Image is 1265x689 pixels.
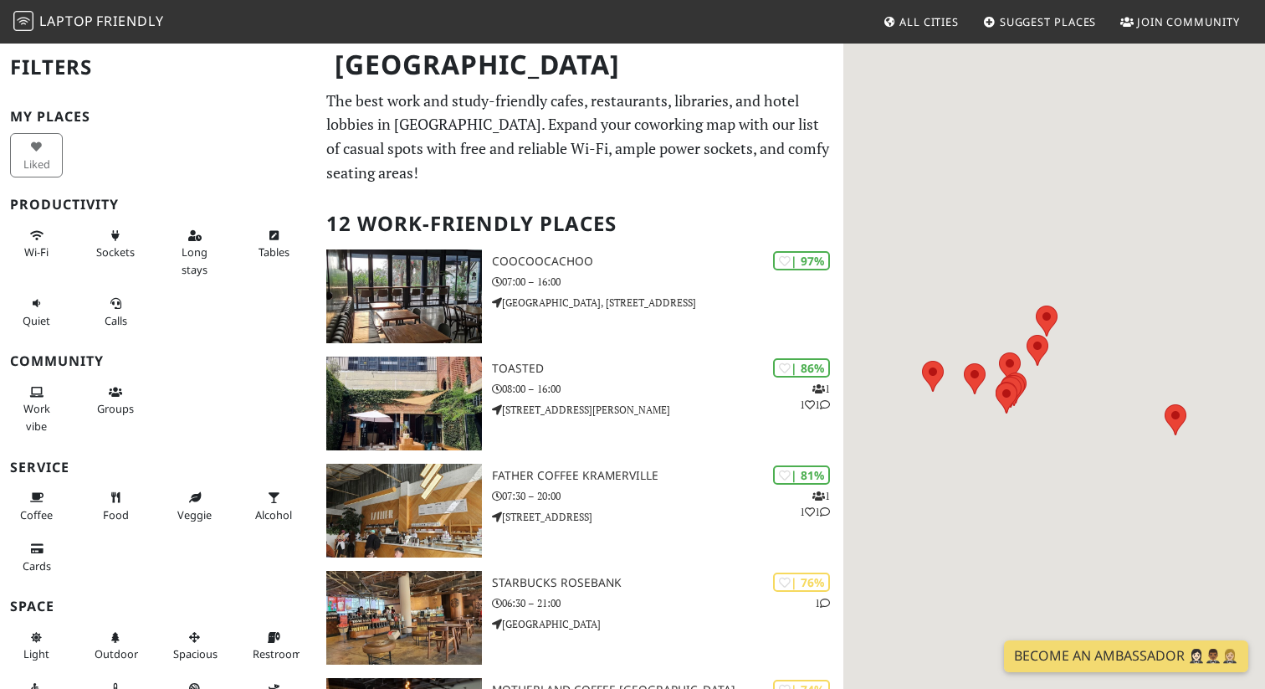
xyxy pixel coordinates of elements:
a: Become an Ambassador 🤵🏻‍♀️🤵🏾‍♂️🤵🏼‍♀️ [1004,640,1248,672]
span: Coffee [20,507,53,522]
p: [STREET_ADDRESS] [492,509,843,525]
p: 08:00 – 16:00 [492,381,843,397]
div: | 97% [773,251,830,270]
p: 07:30 – 20:00 [492,488,843,504]
h2: Filters [10,42,306,93]
a: Coocoocachoo | 97% Coocoocachoo 07:00 – 16:00 [GEOGRAPHIC_DATA], [STREET_ADDRESS] [316,249,843,343]
h3: Starbucks Rosebank [492,576,843,590]
button: Outdoor [90,624,142,668]
span: Outdoor area [95,646,138,661]
div: | 81% [773,465,830,485]
span: Work-friendly tables [259,244,289,260]
h3: Toasted [492,362,843,376]
span: Alcohol [255,507,292,522]
p: 1 1 1 [800,488,830,520]
span: Power sockets [96,244,135,260]
button: Sockets [90,222,142,266]
button: Coffee [10,484,63,528]
img: Toasted [326,357,482,450]
a: Toasted | 86% 111 Toasted 08:00 – 16:00 [STREET_ADDRESS][PERSON_NAME] [316,357,843,450]
p: [GEOGRAPHIC_DATA], [STREET_ADDRESS] [492,295,843,311]
span: Join Community [1137,14,1240,29]
span: Group tables [97,401,134,416]
button: Long stays [168,222,221,283]
p: [GEOGRAPHIC_DATA] [492,616,843,632]
span: Food [103,507,129,522]
span: Restroom [253,646,302,661]
h3: Service [10,460,306,476]
button: Spacious [168,624,221,668]
span: People working [23,401,50,433]
button: Food [90,484,142,528]
h2: 12 Work-Friendly Places [326,198,833,249]
a: Starbucks Rosebank | 76% 1 Starbucks Rosebank 06:30 – 21:00 [GEOGRAPHIC_DATA] [316,571,843,665]
button: Alcohol [248,484,300,528]
h3: Father Coffee Kramerville [492,469,843,483]
div: | 86% [773,358,830,378]
img: Coocoocachoo [326,249,482,343]
span: Stable Wi-Fi [24,244,49,260]
p: 1 [815,595,830,611]
span: Natural light [23,646,49,661]
button: Wi-Fi [10,222,63,266]
button: Tables [248,222,300,266]
h3: Community [10,353,306,369]
a: All Cities [876,7,965,37]
p: The best work and study-friendly cafes, restaurants, libraries, and hotel lobbies in [GEOGRAPHIC_... [326,89,833,185]
img: LaptopFriendly [13,11,33,31]
h3: Space [10,599,306,614]
a: LaptopFriendly LaptopFriendly [13,8,164,37]
span: Veggie [177,507,212,522]
span: All Cities [899,14,959,29]
p: 06:30 – 21:00 [492,595,843,611]
p: 1 1 1 [800,381,830,413]
span: Laptop [39,12,94,30]
p: [STREET_ADDRESS][PERSON_NAME] [492,402,843,418]
a: Join Community [1114,7,1247,37]
button: Groups [90,378,142,423]
span: Spacious [173,646,218,661]
span: Friendly [96,12,163,30]
button: Work vibe [10,378,63,440]
span: Long stays [182,244,207,276]
a: Father Coffee Kramerville | 81% 111 Father Coffee Kramerville 07:30 – 20:00 [STREET_ADDRESS] [316,464,843,558]
div: | 76% [773,573,830,592]
img: Father Coffee Kramerville [326,464,482,558]
button: Veggie [168,484,221,528]
span: Video/audio calls [105,313,127,328]
button: Quiet [10,290,63,334]
a: Suggest Places [976,7,1104,37]
button: Calls [90,290,142,334]
h3: Coocoocachoo [492,255,843,269]
span: Credit cards [23,558,51,573]
span: Suggest Places [1000,14,1097,29]
p: 07:00 – 16:00 [492,274,843,290]
button: Restroom [248,624,300,668]
img: Starbucks Rosebank [326,571,482,665]
h3: Productivity [10,197,306,213]
button: Cards [10,535,63,579]
span: Quiet [23,313,50,328]
h1: [GEOGRAPHIC_DATA] [321,42,840,88]
button: Light [10,624,63,668]
h3: My Places [10,109,306,125]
